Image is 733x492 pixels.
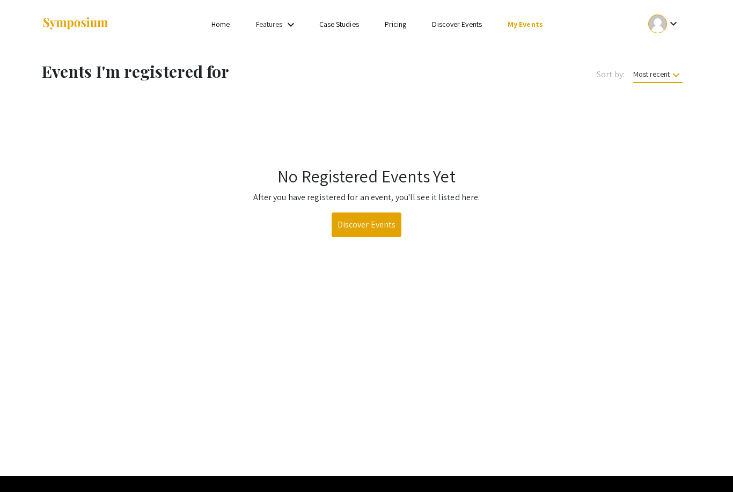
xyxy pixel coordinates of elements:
[667,17,680,30] mat-icon: Expand account dropdown
[8,444,46,484] iframe: Chat
[597,68,625,81] span: Sort by:
[319,19,359,29] a: Case Studies
[670,69,683,82] mat-icon: keyboard_arrow_down
[332,212,402,237] a: Discover Events
[45,191,688,204] p: After you have registered for an event, you'll see it listed here.
[625,64,691,84] button: Most recent
[284,18,297,31] mat-icon: Expand Features list
[432,19,482,29] a: Discover Events
[256,19,283,29] a: Features
[42,62,414,81] h1: Events I'm registered for
[508,19,543,29] a: My Events
[42,17,109,31] img: Symposium by ForagerOne
[385,19,407,29] a: Pricing
[211,19,230,29] a: Home
[45,166,688,186] h1: No Registered Events Yet
[637,12,691,36] button: Expand account dropdown
[633,69,683,83] span: Most recent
